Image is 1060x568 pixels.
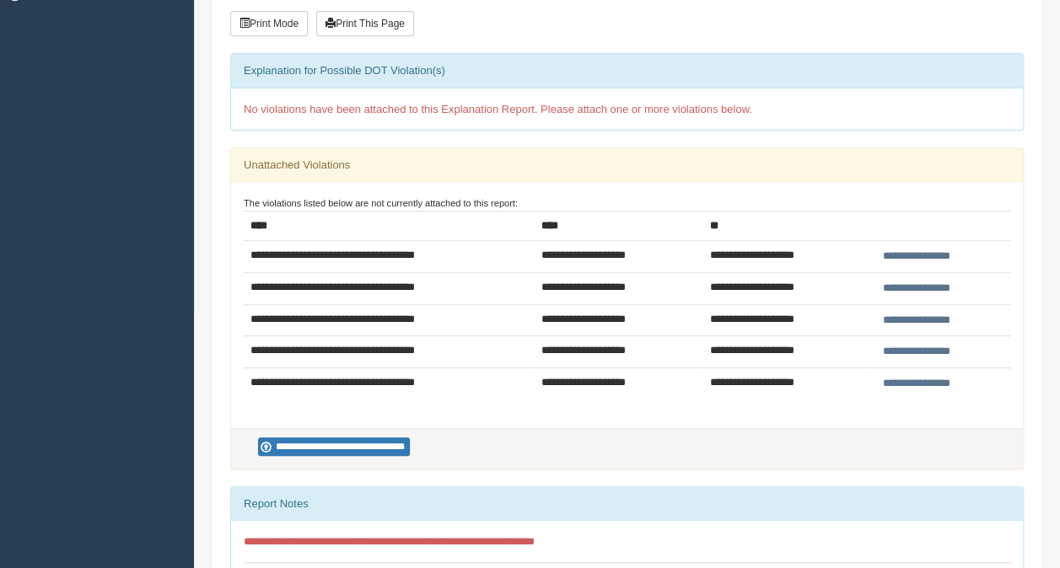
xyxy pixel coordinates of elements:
[231,487,1023,521] div: Report Notes
[231,54,1023,88] div: Explanation for Possible DOT Violation(s)
[244,103,752,115] span: No violations have been attached to this Explanation Report. Please attach one or more violations...
[316,11,414,36] button: Print This Page
[230,11,308,36] button: Print Mode
[231,148,1023,182] div: Unattached Violations
[244,198,518,208] small: The violations listed below are not currently attached to this report:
